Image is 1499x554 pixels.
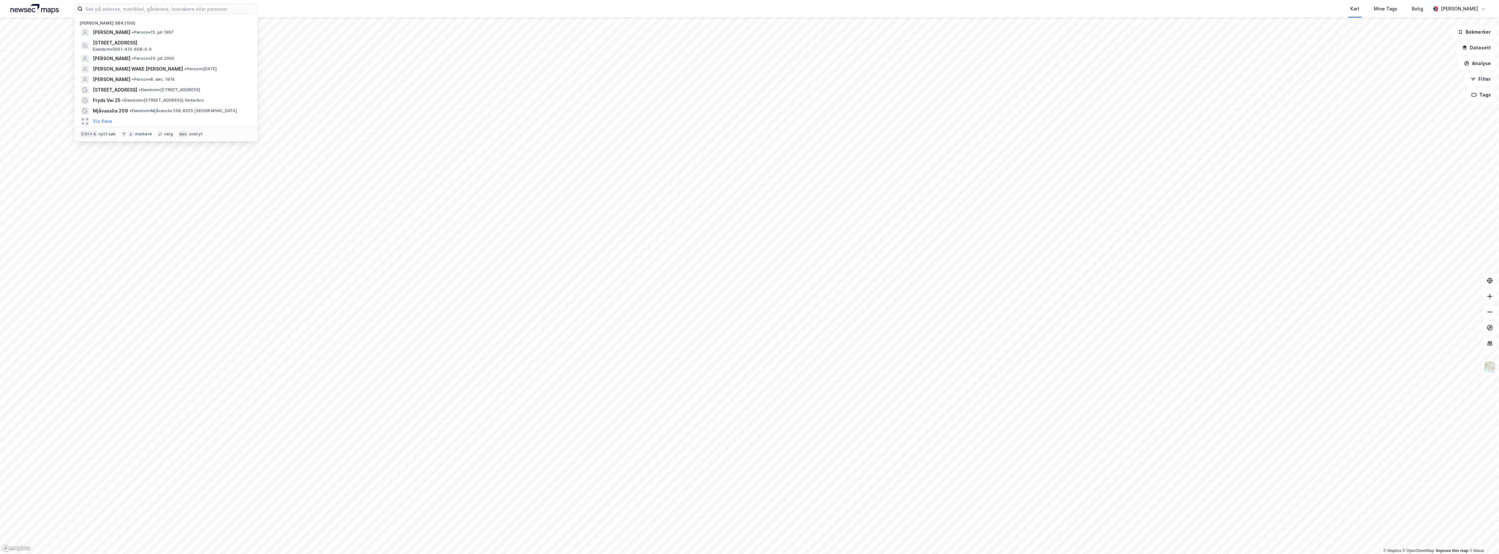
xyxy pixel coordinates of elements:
span: • [132,77,134,82]
span: Fryds Vei 25 [93,96,121,104]
span: • [184,66,186,71]
div: esc [178,131,188,137]
span: Eiendom • [STREET_ADDRESS] Vinterbro [122,98,204,103]
span: • [132,56,134,61]
span: • [139,87,141,92]
button: Vis flere [93,117,112,125]
div: markere [135,131,152,137]
span: [PERSON_NAME] [93,55,130,62]
div: avbryt [189,131,203,137]
div: Kart [1350,5,1359,13]
span: [PERSON_NAME] [93,76,130,83]
span: Eiendom • [STREET_ADDRESS] [139,87,200,93]
span: Eiendom • 5001-410-658-0-0 [93,47,152,52]
span: Eiendom • Mjåvasslia 209, 8025 [GEOGRAPHIC_DATA] [129,108,237,113]
span: Person • 8. des. 1974 [132,77,175,82]
span: [PERSON_NAME] WAKE [PERSON_NAME] [93,65,183,73]
div: velg [164,131,173,137]
span: • [122,98,124,103]
div: Ctrl + k [80,131,97,137]
span: • [129,108,131,113]
div: Mine Tags [1374,5,1397,13]
span: [STREET_ADDRESS] [93,39,250,47]
img: logo.a4113a55bc3d86da70a041830d287a7e.svg [10,4,59,14]
div: [PERSON_NAME] søk (100) [75,15,258,27]
span: Person • [DATE] [184,66,217,72]
span: Mjåvasslia 209 [93,107,128,115]
div: [PERSON_NAME] [1441,5,1478,13]
span: [PERSON_NAME] [93,28,130,36]
div: Bolig [1412,5,1423,13]
span: Person • 23. juli 2000 [132,56,174,61]
input: Søk på adresse, matrikkel, gårdeiere, leietakere eller personer [83,4,257,14]
span: [STREET_ADDRESS] [93,86,137,94]
span: Person • 15. juli 1997 [132,30,174,35]
span: • [132,30,134,35]
div: nytt søk [99,131,116,137]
